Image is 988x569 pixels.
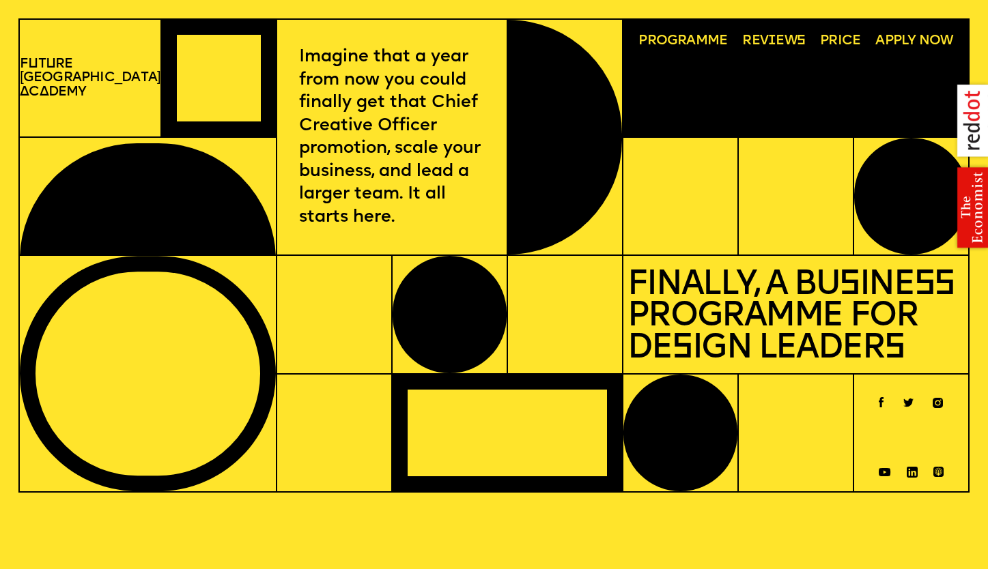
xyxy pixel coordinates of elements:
[903,393,914,402] a: Twitter
[768,34,776,48] span: i
[933,393,943,403] a: Instagram
[20,85,29,99] span: A
[933,462,944,472] a: Spotify
[879,462,891,471] a: Youtube
[742,34,804,48] span: Rev ews
[627,264,964,364] p: Finally, a Business Programme for Design Leaders
[946,162,988,254] img: the economist
[879,393,884,404] a: Facebook
[875,34,952,48] span: Apply now
[946,74,988,168] img: reddot
[28,57,38,71] span: u
[907,462,917,472] a: Linkedin
[20,57,160,100] p: F t re [GEOGRAPHIC_DATA] c demy
[46,57,55,71] span: u
[40,85,48,99] span: a
[638,34,727,48] span: Programme
[299,46,484,229] p: Imagine that a year from now you could finally get that Chief Creative Officer promotion, scale y...
[820,34,860,48] span: Price
[20,57,160,100] a: Future[GEOGRAPHIC_DATA]Academy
